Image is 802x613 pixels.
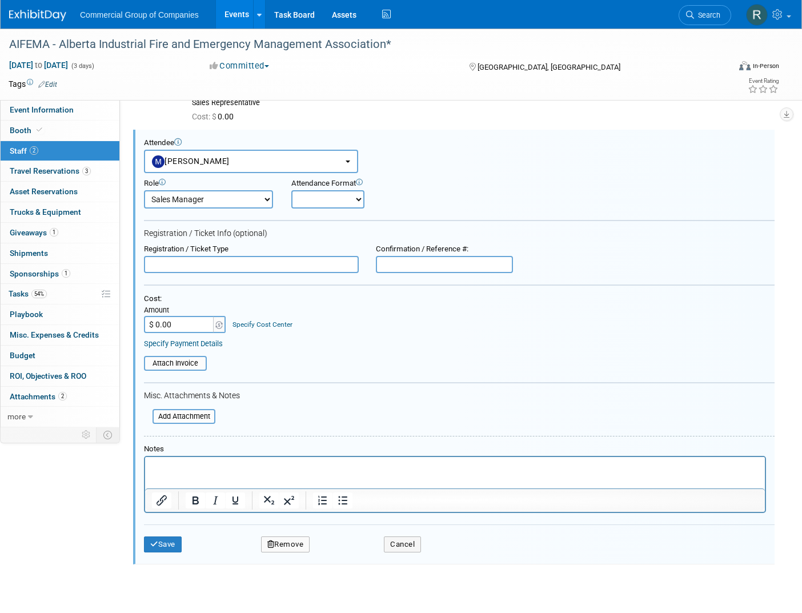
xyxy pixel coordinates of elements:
span: 2 [58,392,67,400]
button: Bullet list [333,492,352,508]
span: Attachments [10,392,67,401]
span: Event Information [10,105,74,114]
span: Search [694,11,720,19]
button: Subscript [259,492,279,508]
button: Save [144,536,182,552]
span: Staff [10,146,38,155]
div: Attendance Format [291,179,436,189]
span: Tasks [9,289,47,298]
td: Personalize Event Tab Strip [77,427,97,442]
span: 1 [50,228,58,237]
a: ROI, Objectives & ROO [1,366,119,386]
span: Commercial Group of Companies [80,10,199,19]
a: Sponsorships1 [1,264,119,284]
a: more [1,407,119,427]
span: Budget [10,351,35,360]
button: Bold [186,492,205,508]
span: (3 days) [70,62,94,70]
span: Trucks & Equipment [10,207,81,217]
a: Edit [38,81,57,89]
span: more [7,412,26,421]
div: In-Person [752,62,779,70]
a: Event Information [1,100,119,120]
span: Travel Reservations [10,166,91,175]
div: Notes [144,444,766,454]
span: 54% [31,290,47,298]
div: Role [144,179,274,189]
td: Tags [9,78,57,90]
a: Tasks54% [1,284,119,304]
a: Trucks & Equipment [1,202,119,222]
div: Registration / Ticket Type [144,245,359,254]
i: Booth reservation complete [37,127,42,133]
button: Remove [261,536,310,552]
div: Amount [144,306,227,316]
img: ExhibitDay [9,10,66,21]
button: Committed [206,60,274,72]
a: Search [679,5,731,25]
span: Asset Reservations [10,187,78,196]
div: Event Format [665,59,779,77]
a: Asset Reservations [1,182,119,202]
a: Playbook [1,305,119,324]
span: Giveaways [10,228,58,237]
span: 1 [62,269,70,278]
a: Booth [1,121,119,141]
a: Attachments2 [1,387,119,407]
a: Travel Reservations3 [1,161,119,181]
button: Superscript [279,492,299,508]
span: Misc. Expenses & Credits [10,330,99,339]
span: Booth [10,126,45,135]
div: Cost: [144,294,775,304]
a: Giveaways1 [1,223,119,243]
div: Sales Representative [192,98,766,107]
td: Toggle Event Tabs [97,427,120,442]
div: Event Rating [748,78,779,84]
iframe: Rich Text Area [145,457,765,488]
a: Specify Payment Details [144,339,223,348]
img: Rod Leland [746,4,768,26]
button: Underline [226,492,245,508]
a: Misc. Expenses & Credits [1,325,119,345]
span: 3 [82,167,91,175]
button: Cancel [384,536,421,552]
a: Budget [1,346,119,366]
button: Italic [206,492,225,508]
div: Attendee [144,138,775,148]
span: Cost: $ [192,112,218,121]
button: Numbered list [313,492,332,508]
a: Specify Cost Center [232,320,292,328]
button: [PERSON_NAME] [144,150,358,173]
span: Sponsorships [10,269,70,278]
div: Misc. Attachments & Notes [144,391,775,401]
span: [DATE] [DATE] [9,60,69,70]
a: Shipments [1,243,119,263]
div: Confirmation / Reference #: [376,245,513,254]
div: Registration / Ticket Info (optional) [144,229,775,239]
img: Format-Inperson.png [739,61,751,70]
a: Staff2 [1,141,119,161]
span: to [33,61,44,70]
span: [GEOGRAPHIC_DATA], [GEOGRAPHIC_DATA] [478,63,620,71]
span: 0.00 [192,112,238,121]
span: [PERSON_NAME] [152,157,230,166]
div: AIFEMA - Alberta Industrial Fire and Emergency Management Association* [5,34,713,55]
span: Playbook [10,310,43,319]
button: Insert/edit link [152,492,171,508]
span: 2 [30,146,38,155]
span: Shipments [10,249,48,258]
span: ROI, Objectives & ROO [10,371,86,380]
